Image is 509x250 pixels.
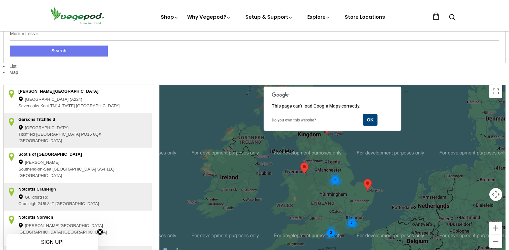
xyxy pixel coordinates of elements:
span: TN14 [DATE] [50,103,75,109]
button: Map camera controls [489,188,502,201]
span: [GEOGRAPHIC_DATA] [36,131,80,138]
div: Garsons Titchfield [18,117,124,123]
span: Titchfield [18,131,35,138]
a: Setup & Support [245,14,293,20]
div: Guildford Rd [18,194,124,201]
a: Less « [25,31,38,36]
button: Zoom in [489,222,502,234]
button: Zoom out [489,235,502,248]
span: SS4 1LQ [97,166,115,173]
span: [GEOGRAPHIC_DATA] [53,166,96,173]
span: Cranleigh [18,201,36,207]
span: [GEOGRAPHIC_DATA] [56,201,99,207]
span: Kent [40,103,49,109]
span: [GEOGRAPHIC_DATA] [63,229,107,236]
a: Do you own this website? [272,118,316,122]
div: [GEOGRAPHIC_DATA] [18,125,124,131]
li: Map [3,69,506,76]
div: 7 [343,214,360,231]
div: [PERSON_NAME][GEOGRAPHIC_DATA] [18,223,124,229]
div: 2 [327,172,344,189]
span: [GEOGRAPHIC_DATA] [18,229,62,236]
div: [GEOGRAPHIC_DATA] (A224) [18,97,124,103]
span: Southend-on-Sea [18,166,51,173]
span: [GEOGRAPHIC_DATA] [18,173,62,179]
span: SIGN UP! [41,239,64,245]
div: Scot's of [GEOGRAPHIC_DATA] [18,151,124,158]
a: Search [449,15,455,21]
a: More » [10,31,24,36]
a: Store Locations [345,14,385,20]
a: Why Vegepod? [187,14,231,20]
button: Search [10,46,108,57]
div: Notcutts Cranleigh [18,186,124,193]
span: Sevenoaks [18,103,39,109]
button: Toggle fullscreen view [489,85,502,98]
span: This page can't load Google Maps correctly. [272,103,361,109]
div: [PERSON_NAME][GEOGRAPHIC_DATA] [18,89,124,95]
a: Shop [161,14,179,20]
div: SIGN UP!Close teaser [6,234,98,250]
span: GU6 8LT [37,201,54,207]
div: 2 [322,224,340,241]
button: OK [363,114,378,126]
span: [GEOGRAPHIC_DATA] [18,138,62,144]
button: Close teaser [97,229,103,235]
span: [GEOGRAPHIC_DATA] [76,103,119,109]
div: Notcutts Norwich [18,214,124,221]
a: Explore [307,14,331,20]
img: Vegepod [48,6,106,25]
div: [PERSON_NAME] [18,160,124,166]
span: PO15 6QX [81,131,101,138]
